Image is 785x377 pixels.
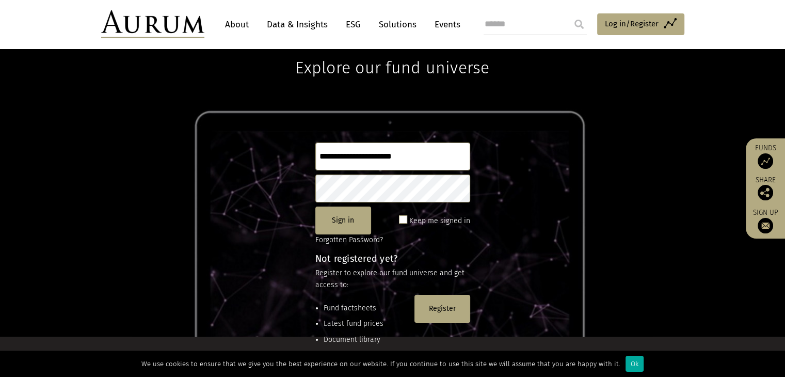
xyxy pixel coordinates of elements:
[751,144,780,169] a: Funds
[758,218,773,233] img: Sign up to our newsletter
[429,15,460,34] a: Events
[605,18,659,30] span: Log in/Register
[409,215,470,227] label: Keep me signed in
[751,177,780,200] div: Share
[324,318,410,329] li: Latest fund prices
[315,254,470,263] h4: Not registered yet?
[324,303,410,314] li: Fund factsheets
[758,185,773,200] img: Share this post
[315,268,470,291] p: Register to explore our fund universe and get access to:
[324,350,410,361] li: Historic fund performance
[758,153,773,169] img: Access Funds
[220,15,254,34] a: About
[324,334,410,345] li: Document library
[414,295,470,323] button: Register
[569,14,589,35] input: Submit
[262,15,333,34] a: Data & Insights
[626,356,644,372] div: Ok
[597,13,684,35] a: Log in/Register
[751,208,780,233] a: Sign up
[295,27,489,77] h1: Explore our fund universe
[315,235,383,244] a: Forgotten Password?
[315,207,371,234] button: Sign in
[341,15,366,34] a: ESG
[101,10,204,38] img: Aurum
[374,15,422,34] a: Solutions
